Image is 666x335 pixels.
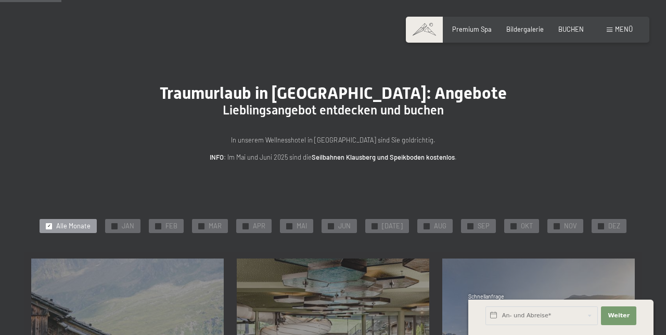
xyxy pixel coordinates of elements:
span: ✓ [512,223,516,229]
span: MAI [297,222,307,231]
span: FEB [165,222,177,231]
strong: Seilbahnen Klausberg und Speikboden kostenlos [312,153,455,161]
span: ✓ [425,223,429,229]
span: ✓ [469,223,472,229]
span: ✓ [373,223,377,229]
span: ✓ [113,223,117,229]
span: DEZ [608,222,620,231]
p: : Im Mai und Juni 2025 sind die . [125,152,541,162]
span: Schnellanfrage [468,293,504,300]
a: Premium Spa [452,25,492,33]
span: ✓ [47,223,51,229]
a: BUCHEN [558,25,584,33]
span: ✓ [329,223,333,229]
span: SEP [478,222,490,231]
span: Weiter [608,312,630,320]
span: ✓ [157,223,160,229]
span: ✓ [555,223,559,229]
span: Alle Monate [56,222,91,231]
span: JUN [338,222,351,231]
span: Lieblingsangebot entdecken und buchen [223,103,444,118]
span: ✓ [200,223,203,229]
span: ✓ [288,223,291,229]
span: APR [253,222,265,231]
p: In unserem Wellnesshotel in [GEOGRAPHIC_DATA] sind Sie goldrichtig. [125,135,541,145]
span: [DATE] [382,222,403,231]
strong: INFO [210,153,224,161]
span: Traumurlaub in [GEOGRAPHIC_DATA]: Angebote [160,83,507,103]
span: ✓ [599,223,603,229]
span: OKT [521,222,533,231]
span: Menü [615,25,633,33]
a: Bildergalerie [506,25,544,33]
button: Weiter [601,306,636,325]
span: JAN [122,222,134,231]
span: AUG [434,222,446,231]
span: MAR [209,222,222,231]
span: ✓ [244,223,248,229]
span: NOV [564,222,577,231]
